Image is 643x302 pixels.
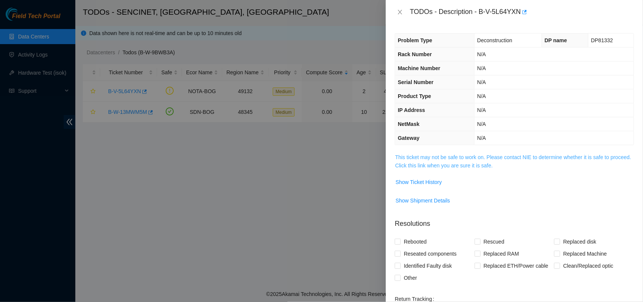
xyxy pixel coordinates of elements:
span: DP81332 [591,37,613,43]
span: Replaced ETH/Power cable [481,260,551,272]
span: DP name [545,37,567,43]
span: N/A [477,79,486,85]
span: Replaced disk [560,236,599,248]
span: Machine Number [398,65,440,71]
span: Product Type [398,93,431,99]
span: Clean/Replaced optic [560,260,616,272]
span: Gateway [398,135,420,141]
div: TODOs - Description - B-V-5L64YXN [410,6,634,18]
span: Problem Type [398,37,432,43]
span: Show Ticket History [396,178,442,186]
span: Replaced RAM [481,248,522,260]
span: Identified Faulty disk [401,260,455,272]
button: Show Shipment Details [395,195,451,207]
span: NetMask [398,121,420,127]
span: N/A [477,135,486,141]
span: Rebooted [401,236,430,248]
span: IP Address [398,107,425,113]
span: N/A [477,65,486,71]
span: Rescued [481,236,507,248]
span: N/A [477,51,486,57]
span: N/A [477,121,486,127]
span: Deconstruction [477,37,512,43]
span: Rack Number [398,51,432,57]
span: Reseated components [401,248,460,260]
span: N/A [477,107,486,113]
span: N/A [477,93,486,99]
span: Replaced Machine [560,248,610,260]
button: Show Ticket History [395,176,442,188]
span: Other [401,272,420,284]
p: Resolutions [395,213,634,229]
span: Serial Number [398,79,434,85]
button: Close [395,9,405,16]
a: This ticket may not be safe to work on. Please contact NIE to determine whether it is safe to pro... [395,154,631,169]
span: close [397,9,403,15]
span: Show Shipment Details [396,196,450,205]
